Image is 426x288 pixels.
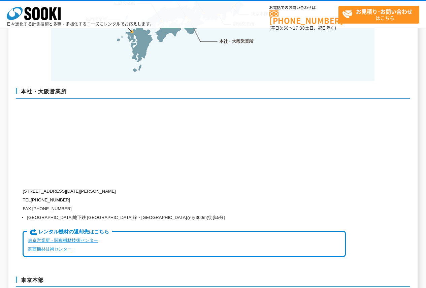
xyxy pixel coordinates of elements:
span: レンタル機材の返却先はこちら [27,228,112,236]
li: [GEOGRAPHIC_DATA]地下鉄 [GEOGRAPHIC_DATA]線・[GEOGRAPHIC_DATA]から300m(徒歩5分) [27,213,346,222]
a: お見積り･お問い合わせはこちら [338,6,419,24]
a: [PHONE_NUMBER] [269,10,338,24]
h3: 本社・大阪営業所 [16,88,410,99]
p: [STREET_ADDRESS][DATE][PERSON_NAME] [23,187,346,196]
p: 日々進化する計測技術と多種・多様化するニーズにレンタルでお応えします。 [7,22,154,26]
p: FAX [PHONE_NUMBER] [23,204,346,213]
span: 17:30 [293,25,305,31]
a: 関西機材技術センター [28,247,72,252]
span: お電話でのお問い合わせは [269,6,338,10]
a: 東京営業所・関東機材技術センター [28,238,98,243]
a: [PHONE_NUMBER] [31,197,70,202]
span: はこちら [342,6,419,23]
strong: お見積り･お問い合わせ [356,7,413,15]
span: 8:50 [280,25,289,31]
h3: 東京本部 [16,277,410,287]
span: (平日 ～ 土日、祝日除く) [269,25,336,31]
p: TEL [23,196,346,204]
a: 本社・大阪営業所 [219,38,254,44]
